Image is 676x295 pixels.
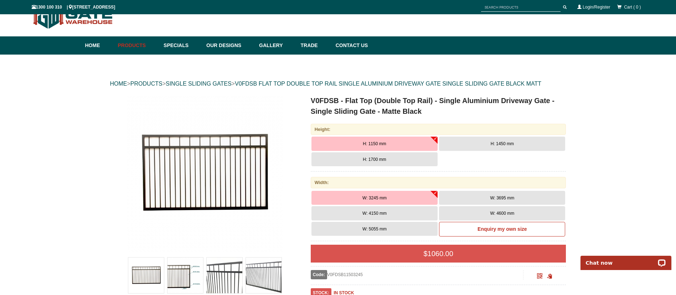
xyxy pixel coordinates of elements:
[207,258,242,293] img: V0FDSB - Flat Top (Double Top Rail) - Single Aluminium Driveway Gate - Single Sliding Gate - Matt...
[491,141,514,146] span: H: 1450 mm
[311,270,327,279] span: Code:
[490,211,514,216] span: W: 4600 mm
[166,81,232,87] a: SINGLE SLIDING GATES
[576,248,676,270] iframe: LiveChat chat widget
[362,211,387,216] span: W: 4150 mm
[583,5,610,10] a: Login/Register
[256,36,297,55] a: Gallery
[127,95,283,252] img: V0FDSB - Flat Top (Double Top Rail) - Single Aluminium Driveway Gate - Single Sliding Gate - Matt...
[311,137,438,151] button: H: 1150 mm
[311,124,566,135] div: Height:
[439,222,565,237] a: Enquiry my own size
[110,72,566,95] div: > > >
[311,152,438,167] button: H: 1700 mm
[490,195,514,200] span: W: 3695 mm
[363,157,386,162] span: H: 1700 mm
[439,206,565,220] button: W: 4600 mm
[311,95,566,117] h1: V0FDSB - Flat Top (Double Top Rail) - Single Aluminium Driveway Gate - Single Sliding Gate - Matt...
[439,137,565,151] button: H: 1450 mm
[167,258,203,293] img: V0FDSB - Flat Top (Double Top Rail) - Single Aluminium Driveway Gate - Single Sliding Gate - Matt...
[311,191,438,205] button: W: 3245 mm
[537,274,542,279] a: Click to enlarge and scan to share.
[160,36,203,55] a: Specials
[110,81,127,87] a: HOME
[235,81,541,87] a: V0FDSB FLAT TOP DOUBLE TOP RAIL SINGLE ALUMINIUM DRIVEWAY GATE SINGLE SLIDING GATE BLACK MATT
[547,274,552,279] span: Click to copy the URL
[114,36,160,55] a: Products
[246,258,282,293] img: V0FDSB - Flat Top (Double Top Rail) - Single Aluminium Driveway Gate - Single Sliding Gate - Matt...
[130,81,162,87] a: PRODUCTS
[311,270,523,279] div: V0FDSB11503245
[362,195,387,200] span: W: 3245 mm
[332,36,368,55] a: Contact Us
[297,36,332,55] a: Trade
[85,36,114,55] a: Home
[428,250,453,258] span: 1060.00
[311,245,566,263] div: $
[481,3,561,12] input: SEARCH PRODUCTS
[439,191,565,205] button: W: 3695 mm
[311,177,566,188] div: Width:
[111,95,299,252] a: V0FDSB - Flat Top (Double Top Rail) - Single Aluminium Driveway Gate - Single Sliding Gate - Matt...
[311,206,438,220] button: W: 4150 mm
[203,36,256,55] a: Our Designs
[311,222,438,236] button: W: 5055 mm
[128,258,164,293] img: V0FDSB - Flat Top (Double Top Rail) - Single Aluminium Driveway Gate - Single Sliding Gate - Matt...
[624,5,641,10] span: Cart ( 0 )
[362,227,387,232] span: W: 5055 mm
[32,5,115,10] span: 1300 100 310 | [STREET_ADDRESS]
[363,141,386,146] span: H: 1150 mm
[478,226,527,232] b: Enquiry my own size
